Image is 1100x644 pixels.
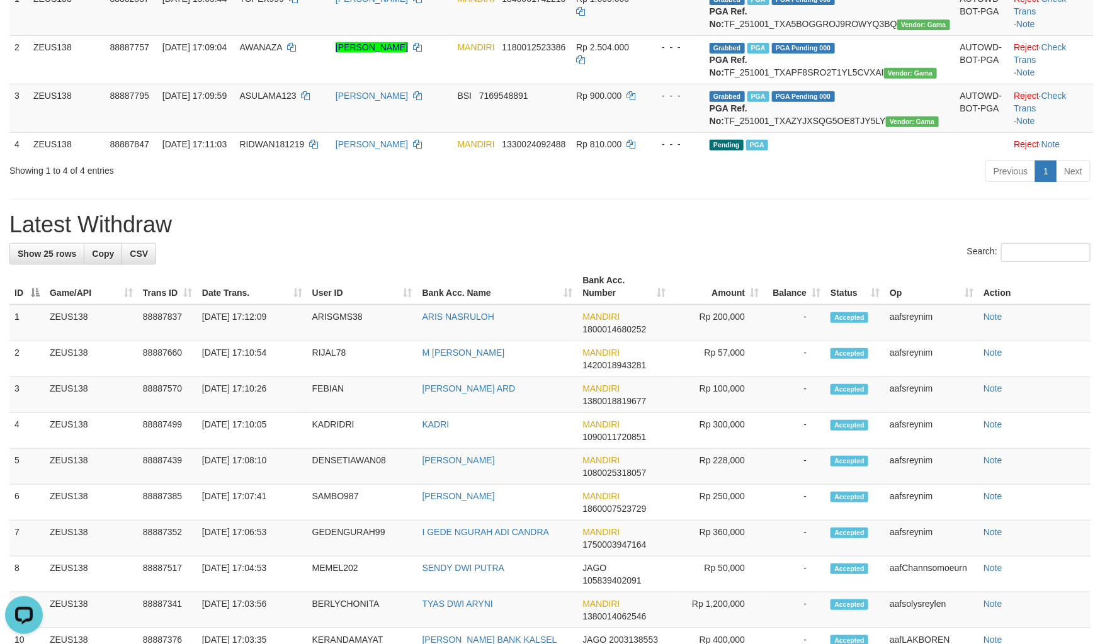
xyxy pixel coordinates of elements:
[764,592,825,628] td: -
[652,89,700,102] div: - - -
[422,599,493,609] a: TYAS DWI ARYNI
[886,116,939,127] span: Vendor URL: https://trx31.1velocity.biz
[1016,19,1035,29] a: Note
[885,556,978,592] td: aafChannsomoeurn
[307,521,417,556] td: GEDENGURAH99
[458,42,495,52] span: MANDIRI
[582,396,646,406] span: Copy 1380018819677 to clipboard
[831,348,868,359] span: Accepted
[885,377,978,413] td: aafsreynim
[130,249,148,259] span: CSV
[582,611,646,621] span: Copy 1380014062546 to clipboard
[240,139,305,149] span: RIDWAN181219
[671,341,764,377] td: Rp 57,000
[772,43,835,54] span: PGA Pending
[885,269,978,305] th: Op: activate to sort column ascending
[9,449,45,485] td: 5
[422,455,495,465] a: [PERSON_NAME]
[110,139,149,149] span: 88887847
[138,556,197,592] td: 88887517
[978,269,1091,305] th: Action
[45,449,138,485] td: ZEUS138
[671,556,764,592] td: Rp 50,000
[307,269,417,305] th: User ID: activate to sort column ascending
[1014,139,1039,149] a: Reject
[764,377,825,413] td: -
[984,527,1002,537] a: Note
[197,485,307,521] td: [DATE] 17:07:41
[825,269,885,305] th: Status: activate to sort column ascending
[458,91,472,101] span: BSI
[84,243,122,264] a: Copy
[45,485,138,521] td: ZEUS138
[9,269,45,305] th: ID: activate to sort column descending
[671,592,764,628] td: Rp 1,200,000
[582,347,620,358] span: MANDIRI
[582,527,620,537] span: MANDIRI
[671,449,764,485] td: Rp 228,000
[9,521,45,556] td: 7
[764,485,825,521] td: -
[582,419,620,429] span: MANDIRI
[45,341,138,377] td: ZEUS138
[417,269,578,305] th: Bank Acc. Name: activate to sort column ascending
[9,35,28,84] td: 2
[671,305,764,341] td: Rp 200,000
[197,413,307,449] td: [DATE] 17:10:05
[984,599,1002,609] a: Note
[1001,243,1091,262] input: Search:
[967,243,1091,262] label: Search:
[955,84,1009,132] td: AUTOWD-BOT-PGA
[831,420,868,431] span: Accepted
[9,305,45,341] td: 1
[307,592,417,628] td: BERLYCHONITA
[582,563,606,573] span: JAGO
[582,539,646,550] span: Copy 1750003947164 to clipboard
[1014,42,1066,65] a: Check Trans
[582,360,646,370] span: Copy 1420018943281 to clipboard
[336,91,408,101] a: [PERSON_NAME]
[831,312,868,323] span: Accepted
[9,341,45,377] td: 2
[582,455,620,465] span: MANDIRI
[5,5,43,43] button: Open LiveChat chat widget
[422,491,495,501] a: [PERSON_NAME]
[197,592,307,628] td: [DATE] 17:03:56
[422,347,505,358] a: M [PERSON_NAME]
[197,305,307,341] td: [DATE] 17:12:09
[984,491,1002,501] a: Note
[1041,139,1060,149] a: Note
[705,84,955,132] td: TF_251001_TXAZYJXSQG5OE8TJY5LY
[764,413,825,449] td: -
[502,139,565,149] span: Copy 1330024092488 to clipboard
[652,41,700,54] div: - - -
[984,419,1002,429] a: Note
[710,6,747,29] b: PGA Ref. No:
[582,312,620,322] span: MANDIRI
[705,35,955,84] td: TF_251001_TXAPF8SRO2T1YL5CVXAI
[1009,132,1094,155] td: ·
[582,599,620,609] span: MANDIRI
[307,449,417,485] td: DENSETIAWAN08
[336,42,408,52] a: [PERSON_NAME]
[582,383,620,393] span: MANDIRI
[422,527,549,537] a: I GEDE NGURAH ADI CANDRA
[110,42,149,52] span: 88887757
[422,383,516,393] a: [PERSON_NAME] ARD
[307,305,417,341] td: ARISGMS38
[422,312,494,322] a: ARIS NASRULOH
[582,575,641,585] span: Copy 105839402091 to clipboard
[9,413,45,449] td: 4
[307,556,417,592] td: MEMEL202
[45,521,138,556] td: ZEUS138
[885,449,978,485] td: aafsreynim
[582,491,620,501] span: MANDIRI
[885,592,978,628] td: aafsolysreylen
[162,42,227,52] span: [DATE] 17:09:04
[710,103,747,126] b: PGA Ref. No:
[138,305,197,341] td: 88887837
[307,377,417,413] td: FEBIAN
[831,528,868,538] span: Accepted
[831,492,868,502] span: Accepted
[9,159,449,177] div: Showing 1 to 4 of 4 entries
